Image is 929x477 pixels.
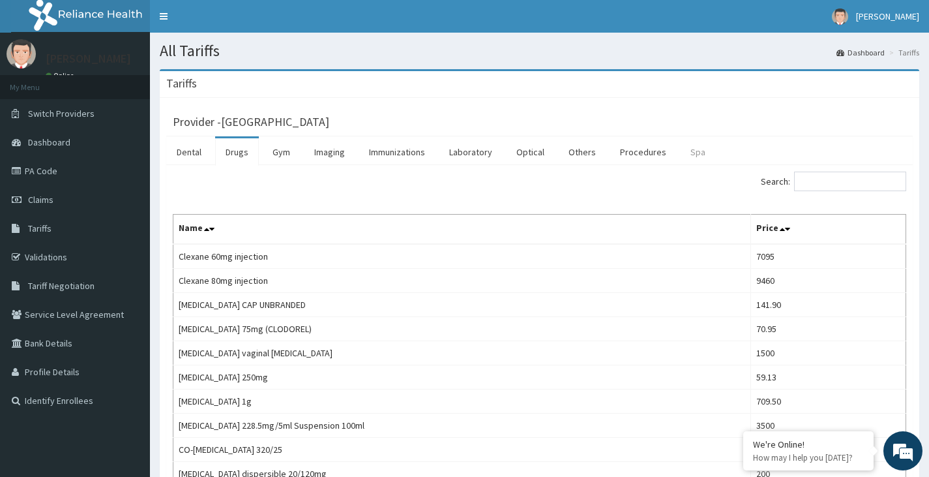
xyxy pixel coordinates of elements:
[214,7,245,38] div: Minimize live chat window
[751,317,906,341] td: 70.95
[173,414,751,438] td: [MEDICAL_DATA] 228.5mg/5ml Suspension 100ml
[610,138,677,166] a: Procedures
[166,78,197,89] h3: Tariffs
[751,215,906,245] th: Price
[173,215,751,245] th: Name
[751,414,906,438] td: 3500
[751,269,906,293] td: 9460
[28,223,52,234] span: Tariffs
[173,341,751,365] td: [MEDICAL_DATA] vaginal [MEDICAL_DATA]
[28,136,70,148] span: Dashboard
[753,452,864,463] p: How may I help you today?
[173,317,751,341] td: [MEDICAL_DATA] 75mg (CLODOREL)
[173,116,329,128] h3: Provider - [GEOGRAPHIC_DATA]
[439,138,503,166] a: Laboratory
[751,244,906,269] td: 7095
[28,194,53,206] span: Claims
[76,151,180,283] span: We're online!
[836,47,885,58] a: Dashboard
[506,138,555,166] a: Optical
[753,439,864,450] div: We're Online!
[7,329,248,375] textarea: Type your message and hit 'Enter'
[173,365,751,390] td: [MEDICAL_DATA] 250mg
[24,65,53,98] img: d_794563401_company_1708531726252_794563401
[28,108,95,119] span: Switch Providers
[46,71,77,80] a: Online
[262,138,301,166] a: Gym
[160,42,919,59] h1: All Tariffs
[215,138,259,166] a: Drugs
[558,138,606,166] a: Others
[304,138,355,166] a: Imaging
[761,172,906,191] label: Search:
[173,438,751,462] td: CO-[MEDICAL_DATA] 320/25
[173,244,751,269] td: Clexane 60mg injection
[68,73,219,90] div: Chat with us now
[173,293,751,317] td: [MEDICAL_DATA] CAP UNBRANDED
[751,365,906,390] td: 59.13
[7,39,36,69] img: User Image
[886,47,919,58] li: Tariffs
[359,138,435,166] a: Immunizations
[751,341,906,365] td: 1500
[832,8,848,25] img: User Image
[794,172,906,191] input: Search:
[166,138,212,166] a: Dental
[751,390,906,414] td: 709.50
[751,293,906,317] td: 141.90
[46,53,131,65] p: [PERSON_NAME]
[28,280,95,292] span: Tariff Negotiation
[173,390,751,414] td: [MEDICAL_DATA] 1g
[856,10,919,22] span: [PERSON_NAME]
[173,269,751,293] td: Clexane 80mg injection
[680,138,716,166] a: Spa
